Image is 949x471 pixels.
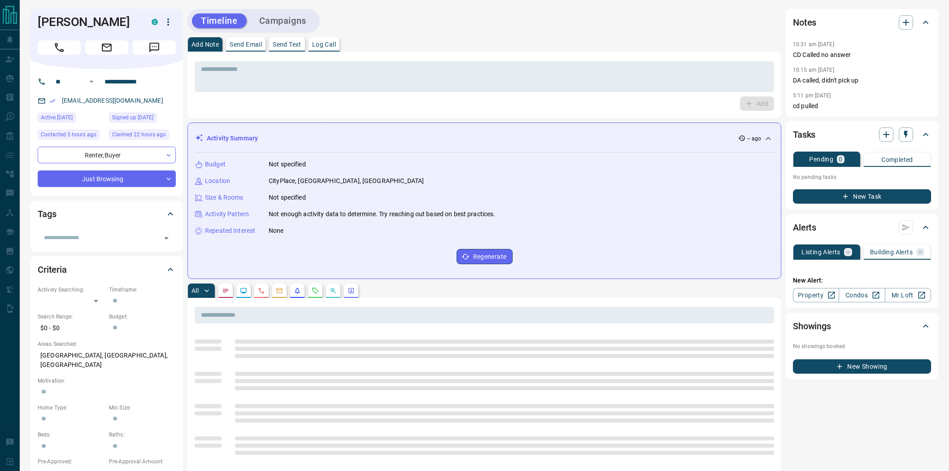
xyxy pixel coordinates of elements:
[294,287,301,294] svg: Listing Alerts
[38,203,176,225] div: Tags
[112,130,166,139] span: Claimed 22 hours ago
[192,41,219,48] p: Add Note
[793,15,816,30] h2: Notes
[885,288,931,302] a: Mr.Loft
[38,431,104,439] p: Beds:
[801,249,840,255] p: Listing Alerts
[49,98,56,104] svg: Email Verified
[793,50,931,60] p: CD Called no answer
[38,340,176,348] p: Areas Searched:
[839,288,885,302] a: Condos
[41,113,73,122] span: Active [DATE]
[38,458,104,466] p: Pre-Approved:
[793,342,931,350] p: No showings booked
[109,458,176,466] p: Pre-Approval Amount:
[41,130,96,139] span: Contacted 5 hours ago
[269,209,496,219] p: Not enough activity data to determine. Try reaching out based on best practices.
[222,287,229,294] svg: Notes
[205,209,249,219] p: Activity Pattern
[793,359,931,374] button: New Showing
[258,287,265,294] svg: Calls
[109,313,176,321] p: Budget:
[133,40,176,55] span: Message
[38,170,176,187] div: Just Browsing
[793,315,931,337] div: Showings
[793,124,931,145] div: Tasks
[793,92,831,99] p: 5:11 pm [DATE]
[38,262,67,277] h2: Criteria
[881,157,913,163] p: Completed
[793,101,931,111] p: cd pulled
[160,232,173,244] button: Open
[192,13,247,28] button: Timeline
[793,217,931,238] div: Alerts
[793,12,931,33] div: Notes
[195,130,774,147] div: Activity Summary-- ago
[793,319,831,333] h2: Showings
[793,276,931,285] p: New Alert:
[38,313,104,321] p: Search Range:
[38,207,56,221] h2: Tags
[793,127,815,142] h2: Tasks
[109,431,176,439] p: Baths:
[205,160,226,169] p: Budget
[793,220,816,235] h2: Alerts
[457,249,513,264] button: Regenerate
[870,249,913,255] p: Building Alerts
[85,40,128,55] span: Email
[152,19,158,25] div: condos.ca
[312,41,336,48] p: Log Call
[330,287,337,294] svg: Opportunities
[207,134,258,143] p: Activity Summary
[38,348,176,372] p: [GEOGRAPHIC_DATA], [GEOGRAPHIC_DATA], [GEOGRAPHIC_DATA]
[38,40,81,55] span: Call
[38,15,138,29] h1: [PERSON_NAME]
[839,156,842,162] p: 0
[38,130,104,142] div: Mon Sep 15 2025
[793,76,931,85] p: DA called, didn't pick up
[809,156,833,162] p: Pending
[38,404,104,412] p: Home Type:
[793,288,839,302] a: Property
[269,193,306,202] p: Not specified
[269,176,424,186] p: CityPlace, [GEOGRAPHIC_DATA], [GEOGRAPHIC_DATA]
[109,113,176,125] div: Sun Sep 14 2025
[273,41,301,48] p: Send Text
[38,377,176,385] p: Motivation:
[38,286,104,294] p: Actively Searching:
[276,287,283,294] svg: Emails
[86,76,97,87] button: Open
[269,160,306,169] p: Not specified
[793,170,931,184] p: No pending tasks
[230,41,262,48] p: Send Email
[250,13,315,28] button: Campaigns
[793,67,834,73] p: 10:15 am [DATE]
[747,135,761,143] p: -- ago
[192,288,199,294] p: All
[112,113,153,122] span: Signed up [DATE]
[62,97,163,104] a: [EMAIL_ADDRESS][DOMAIN_NAME]
[793,41,834,48] p: 10:31 am [DATE]
[312,287,319,294] svg: Requests
[38,147,176,163] div: Renter , Buyer
[38,259,176,280] div: Criteria
[109,404,176,412] p: Min Size:
[38,321,104,336] p: $0 - $0
[240,287,247,294] svg: Lead Browsing Activity
[269,226,284,235] p: None
[205,193,244,202] p: Size & Rooms
[793,189,931,204] button: New Task
[348,287,355,294] svg: Agent Actions
[38,113,104,125] div: Sun Sep 14 2025
[109,286,176,294] p: Timeframe:
[109,130,176,142] div: Sun Sep 14 2025
[205,176,230,186] p: Location
[205,226,255,235] p: Repeated Interest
